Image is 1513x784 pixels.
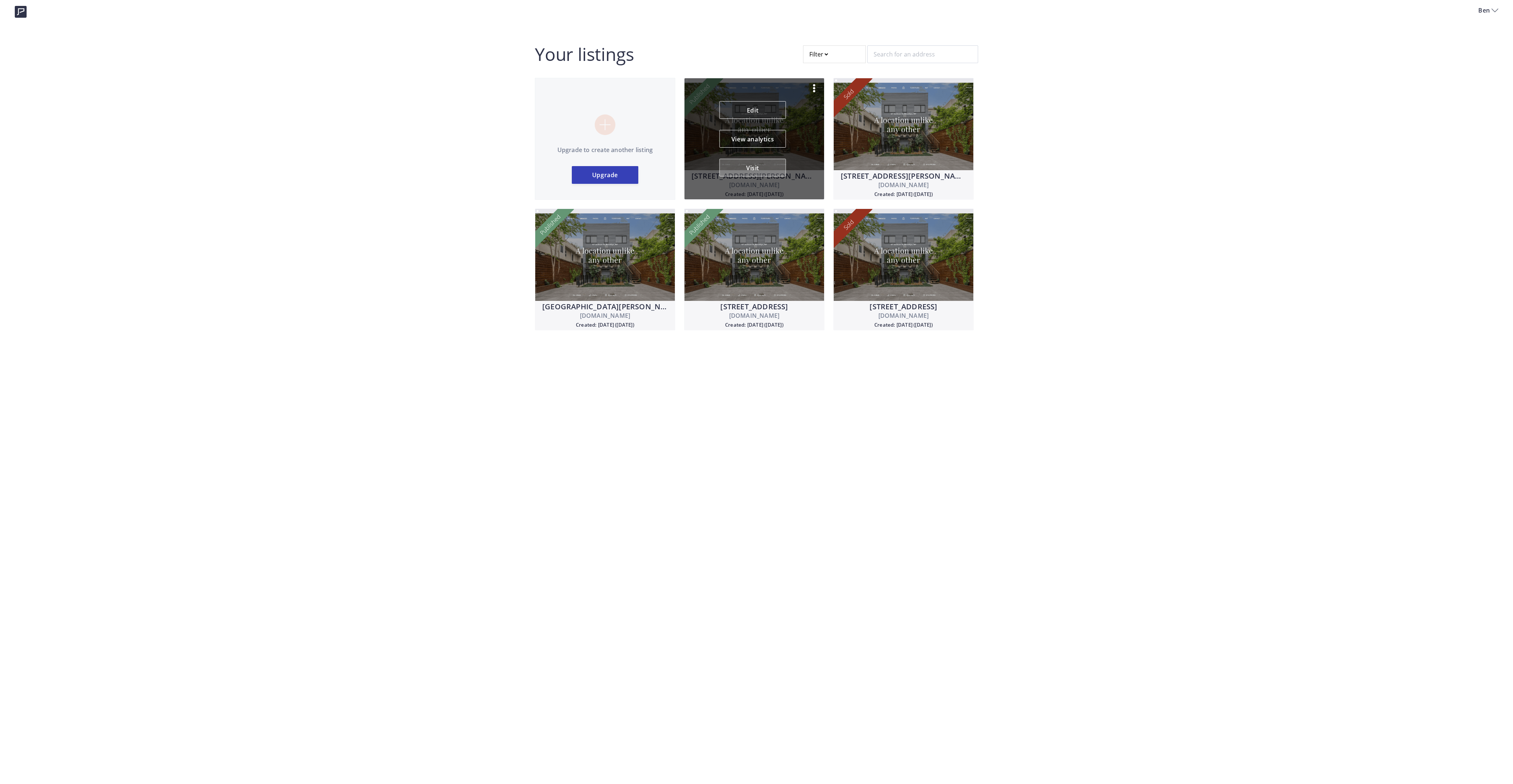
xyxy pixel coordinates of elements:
a: Edit [720,101,786,119]
input: Search for an address [867,45,978,63]
button: Visit [720,159,786,176]
button: View analytics [720,130,786,148]
h2: Your listings [535,45,634,63]
a: Upgrade [572,166,638,184]
img: logo [15,6,27,18]
p: Upgrade to create another listing [535,145,675,154]
span: Ben [1478,6,1492,15]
